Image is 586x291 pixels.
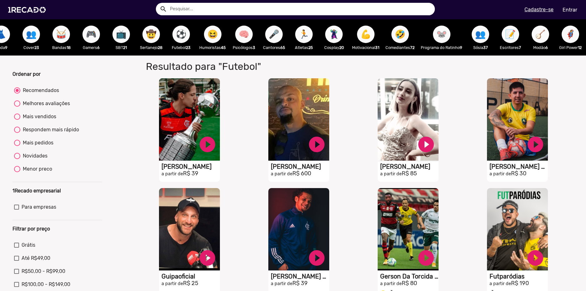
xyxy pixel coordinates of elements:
p: Comediantes [385,45,415,51]
span: 🐭 [436,26,447,43]
small: a partir de [380,171,402,177]
p: Girl Power [559,45,582,51]
b: 18 [67,45,71,50]
p: Bandas [49,45,73,51]
h1: [PERSON_NAME] [380,163,439,170]
span: 🎤 [269,26,279,43]
a: play_circle_filled [307,249,326,267]
b: 72 [410,45,415,50]
video: S1RECADO vídeos dedicados para fãs e empresas [378,78,439,161]
p: Motivacional [352,45,379,51]
h1: [PERSON_NAME] Da Torcida [271,273,329,280]
span: 🥁 [56,26,67,43]
div: Respondem mais rápido [20,126,79,133]
b: 21 [123,45,127,50]
b: 1Recado empresarial [12,188,61,194]
button: 🧠 [235,26,253,43]
span: 🎮 [86,26,97,43]
p: Humoristas [199,45,226,51]
h1: Futparódias [489,273,548,280]
button: 😆 [204,26,221,43]
span: 📺 [116,26,127,43]
h2: R$ 39 [271,280,329,287]
span: Para empresas [22,203,56,211]
p: Cover [19,45,43,51]
small: a partir de [489,281,511,286]
p: Escritores [499,45,522,51]
a: play_circle_filled [198,249,217,267]
video: S1RECADO vídeos dedicados para fãs e empresas [487,78,548,161]
h2: R$ 39 [161,170,220,177]
small: a partir de [489,171,511,177]
h1: [PERSON_NAME] [161,163,220,170]
video: S1RECADO vídeos dedicados para fãs e empresas [268,78,329,161]
button: 👥 [22,26,40,43]
span: R$50,00 - R$99,00 [22,268,65,275]
span: 😆 [207,26,218,43]
h2: R$ 85 [380,170,439,177]
a: Entrar [559,4,581,15]
b: 31 [375,45,379,50]
b: Filtrar por preço [12,226,50,232]
span: 👥 [26,26,37,43]
span: 👥 [475,26,486,43]
button: 🤠 [142,26,160,43]
video: S1RECADO vídeos dedicados para fãs e empresas [268,188,329,270]
p: Atletas [292,45,316,51]
button: 🥁 [52,26,70,43]
div: Recomendados [20,87,59,94]
mat-icon: Example home icon [160,5,167,13]
h2: R$ 190 [489,280,548,287]
button: 🎤 [265,26,283,43]
u: Cadastre-se [524,7,554,12]
video: S1RECADO vídeos dedicados para fãs e empresas [159,188,220,270]
h2: R$ 80 [380,280,439,287]
button: Example home icon [157,3,168,14]
small: a partir de [161,281,183,286]
input: Pesquisar... [165,3,435,15]
b: 23 [186,45,191,50]
button: 🎮 [82,26,100,43]
p: Gamers [79,45,103,51]
p: Programa do Ratinho [421,45,462,51]
h1: Guipaoficial [161,273,220,280]
button: 🦹🏼‍♀️ [325,26,343,43]
span: 📝 [505,26,516,43]
b: 20 [339,45,344,50]
p: Sósia [469,45,492,51]
p: SBT [109,45,133,51]
small: a partir de [161,171,183,177]
a: play_circle_filled [526,135,545,154]
small: a partir de [271,171,292,177]
h1: [PERSON_NAME] R9 [489,163,548,170]
b: 6 [545,45,548,50]
b: 7 [519,45,521,50]
button: 🤣 [391,26,409,43]
span: 💪 [360,26,371,43]
span: ⚽ [176,26,186,43]
button: 📝 [502,26,519,43]
b: Ordenar por [12,71,41,77]
button: 🏃 [295,26,313,43]
span: 🤣 [395,26,405,43]
p: Cantores [262,45,286,51]
b: 3 [253,45,255,50]
a: play_circle_filled [526,249,545,267]
button: 👥 [472,26,489,43]
span: 🪕 [535,26,546,43]
div: Mais pedidos [20,139,53,147]
h1: Resultado para "Futebol" [141,61,423,72]
b: 6 [97,45,100,50]
b: 9 [5,45,7,50]
video: S1RECADO vídeos dedicados para fãs e empresas [378,188,439,270]
p: Psicólogos [232,45,256,51]
small: a partir de [271,281,292,286]
span: 🏃 [299,26,309,43]
span: 🦹🏼‍♀️ [329,26,339,43]
b: 65 [280,45,285,50]
h2: R$ 30 [489,170,548,177]
span: R$100,00 - R$149,00 [22,281,70,288]
div: Melhores avaliações [20,100,70,107]
b: 9 [460,45,462,50]
p: Modão [529,45,552,51]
